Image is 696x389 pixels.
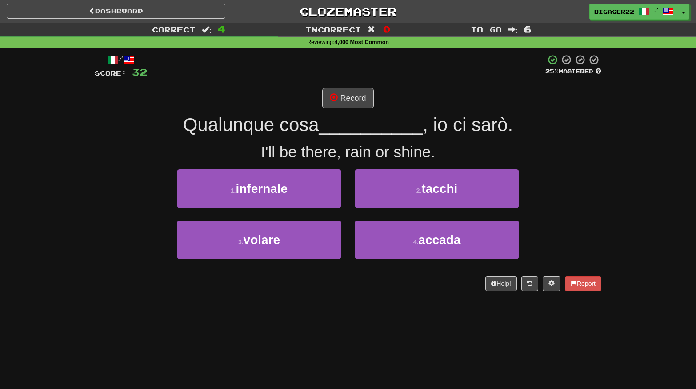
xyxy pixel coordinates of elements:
span: volare [244,233,280,247]
span: To go [471,25,502,34]
span: Score: [95,69,127,77]
span: Correct [152,25,196,34]
span: : [508,26,518,33]
span: / [654,7,658,13]
span: Incorrect [305,25,361,34]
span: 25 % [545,68,559,75]
button: 4.accada [355,221,519,259]
small: 1 . [231,187,236,194]
span: : [368,26,377,33]
div: / [95,54,147,65]
span: 6 [524,24,532,34]
small: 2 . [416,187,422,194]
small: 3 . [238,238,244,245]
span: accada [418,233,460,247]
button: Help! [485,276,517,291]
div: I'll be there, rain or shine. [95,141,601,163]
span: , io ci sarò. [423,114,513,135]
small: 4 . [413,238,419,245]
span: 0 [383,24,391,34]
span: infernale [236,182,288,196]
span: bigacer22 [594,8,634,16]
span: 32 [132,66,147,77]
button: Report [565,276,601,291]
span: __________ [319,114,423,135]
span: 4 [218,24,225,34]
span: : [202,26,212,33]
strong: 4,000 Most Common [335,39,389,45]
button: 3.volare [177,221,341,259]
a: Dashboard [7,4,225,19]
span: tacchi [421,182,457,196]
button: Record [322,88,373,108]
button: 1.infernale [177,169,341,208]
div: Mastered [545,68,601,76]
button: Round history (alt+y) [521,276,538,291]
a: bigacer22 / [589,4,678,20]
button: 2.tacchi [355,169,519,208]
a: Clozemaster [239,4,457,19]
span: Qualunque cosa [183,114,319,135]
